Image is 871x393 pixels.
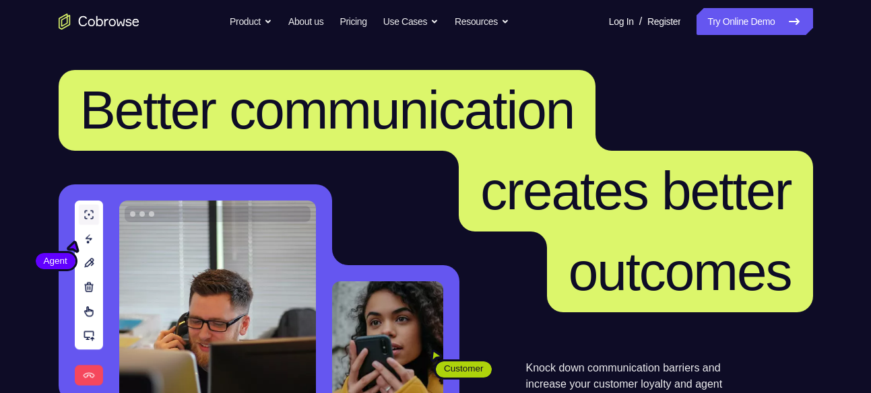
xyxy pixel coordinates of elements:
[80,80,575,140] span: Better communication
[340,8,366,35] a: Pricing
[59,13,139,30] a: Go to the home page
[480,161,791,221] span: creates better
[697,8,812,35] a: Try Online Demo
[647,8,680,35] a: Register
[569,242,792,301] span: outcomes
[639,13,642,30] span: /
[383,8,439,35] button: Use Cases
[609,8,634,35] a: Log In
[230,8,272,35] button: Product
[455,8,509,35] button: Resources
[288,8,323,35] a: About us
